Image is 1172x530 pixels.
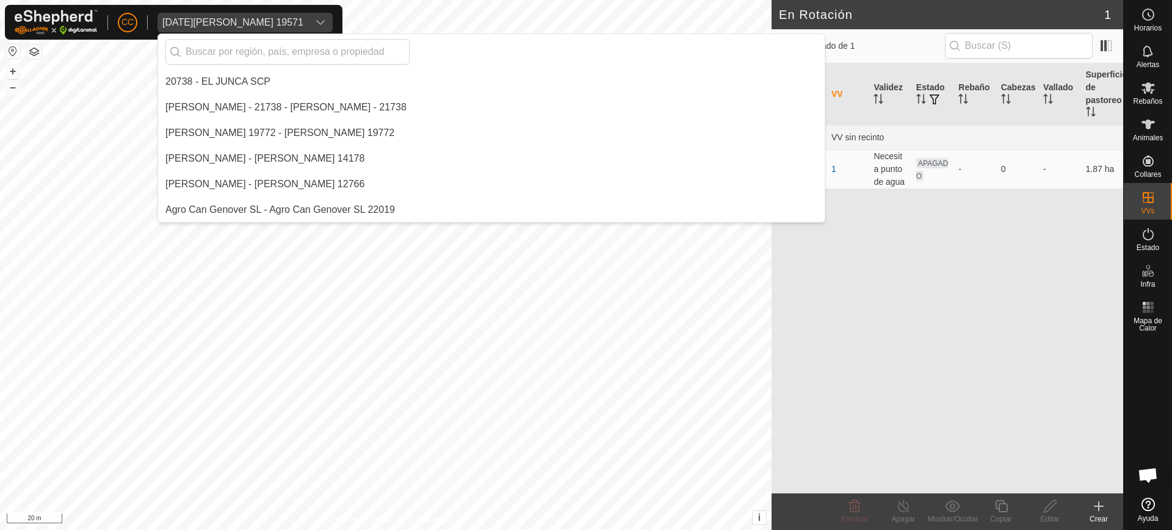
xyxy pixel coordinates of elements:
span: Infra [1140,281,1155,288]
span: Domingo Gonzalez Fernandez 19571 [157,13,308,32]
div: VV sin recinto [831,132,1118,142]
span: Estado [1137,244,1159,251]
a: Contáctenos [408,514,449,525]
p-sorticon: Activar para ordenar [1086,109,1096,118]
a: 1 [831,164,836,174]
a: Ayuda [1124,493,1172,527]
p-sorticon: Activar para ordenar [916,96,926,106]
li: Agro Can Genover SL 22019 [158,198,825,222]
div: [PERSON_NAME] - 21738 - [PERSON_NAME] - 21738 [165,100,407,115]
span: Horarios [1134,24,1162,32]
p-sorticon: Activar para ordenar [874,96,883,106]
button: i [753,511,766,525]
button: Restablecer Mapa [5,44,20,59]
span: Rebaños [1133,98,1162,105]
div: Chat abierto [1130,457,1167,493]
span: Alertas [1137,61,1159,68]
p-sorticon: Activar para ordenar [1043,96,1053,106]
span: 0 seleccionado de 1 [779,40,945,52]
th: Validez [869,63,911,126]
li: Adrian Abad Martin 12766 [158,172,825,196]
li: Abel Lopez Crespo 19772 [158,121,825,145]
td: 0 [996,149,1038,188]
div: dropdown trigger [308,13,333,32]
td: Necesita punto de agua [869,149,911,188]
p-sorticon: Activar para ordenar [958,96,968,106]
li: Aaron Rull Dealbert - 21738 [158,95,825,120]
div: Editar [1025,514,1074,525]
th: Cabezas [996,63,1038,126]
th: Estado [911,63,953,126]
button: – [5,80,20,95]
div: - [958,163,991,176]
span: CC [121,16,134,29]
th: Rebaño [953,63,996,126]
div: 20738 - EL JUNCA SCP [165,74,270,89]
div: [DATE][PERSON_NAME] 19571 [162,18,303,27]
td: 1.87 ha [1081,149,1123,188]
th: Superficie de pastoreo [1081,63,1123,126]
th: Vallado [1038,63,1080,126]
a: Política de Privacidad [323,514,393,525]
button: Capas del Mapa [27,45,42,59]
li: Adelina Garcia Garcia 14178 [158,146,825,171]
span: Ayuda [1138,515,1159,522]
li: EL JUNCA SCP [158,70,825,94]
span: APAGADO [916,158,948,181]
span: VVs [1141,207,1154,215]
td: - [1038,149,1080,188]
span: 1 [1104,5,1111,24]
span: Mapa de Calor [1127,317,1169,332]
div: Apagar [879,514,928,525]
div: [PERSON_NAME] 19772 - [PERSON_NAME] 19772 [165,126,394,140]
div: Crear [1074,514,1123,525]
button: + [5,64,20,79]
img: Logo Gallagher [15,10,98,35]
th: VV [827,63,869,126]
h2: En Rotación [779,7,1104,22]
span: i [758,512,761,523]
p-sorticon: Activar para ordenar [1001,96,1011,106]
div: Copiar [977,514,1025,525]
span: Collares [1134,171,1161,178]
span: Animales [1133,134,1163,141]
input: Buscar por región, país, empresa o propiedad [165,39,410,65]
input: Buscar (S) [945,33,1093,59]
div: Agro Can Genover SL - Agro Can Genover SL 22019 [165,202,395,217]
span: Eliminar [841,515,867,523]
div: [PERSON_NAME] - [PERSON_NAME] 14178 [165,151,364,166]
div: [PERSON_NAME] - [PERSON_NAME] 12766 [165,177,364,192]
div: Mostrar/Ocultar [928,514,977,525]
